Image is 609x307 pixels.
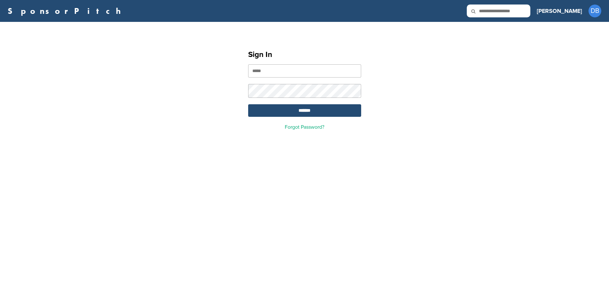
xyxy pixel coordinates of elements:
a: Forgot Password? [285,124,324,130]
h1: Sign In [248,49,361,60]
h3: [PERSON_NAME] [537,6,582,15]
span: DB [588,5,601,17]
a: SponsorPitch [8,7,125,15]
a: [PERSON_NAME] [537,4,582,18]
